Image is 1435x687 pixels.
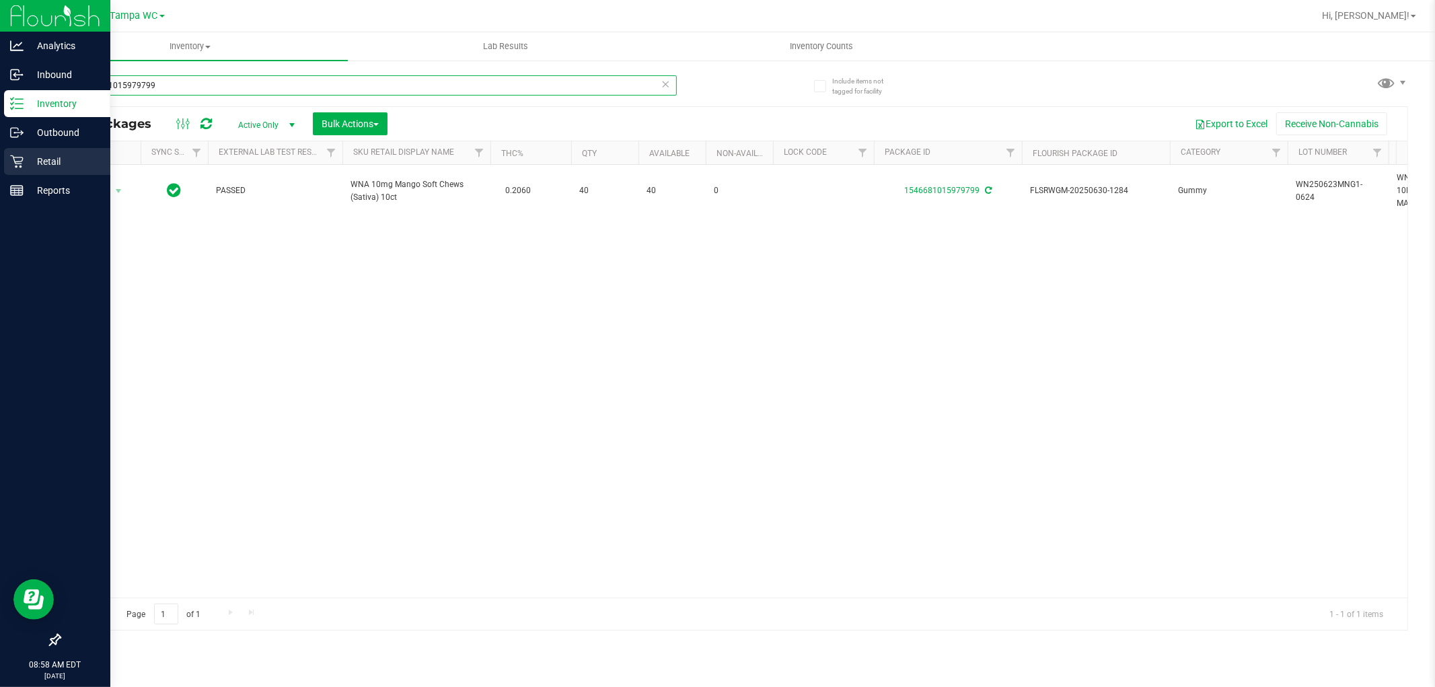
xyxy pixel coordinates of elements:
a: Category [1181,147,1220,157]
span: Inventory [32,40,348,52]
a: Filter [1366,141,1389,164]
p: Inventory [24,96,104,112]
a: External Lab Test Result [219,147,324,157]
a: Lab Results [348,32,663,61]
span: Hi, [PERSON_NAME]! [1322,10,1409,21]
a: Qty [582,149,597,158]
inline-svg: Analytics [10,39,24,52]
p: 08:58 AM EDT [6,659,104,671]
p: [DATE] [6,671,104,681]
a: Filter [186,141,208,164]
a: Inventory [32,32,348,61]
button: Receive Non-Cannabis [1276,112,1387,135]
a: Sync Status [151,147,203,157]
a: 1546681015979799 [904,186,980,195]
span: Include items not tagged for facility [832,76,899,96]
a: Filter [1000,141,1022,164]
a: Sku Retail Display Name [353,147,454,157]
span: FLSRWGM-20250630-1284 [1030,184,1162,197]
span: Clear [661,75,671,93]
p: Analytics [24,38,104,54]
a: Non-Available [716,149,776,158]
span: Sync from Compliance System [983,186,992,195]
input: Search Package ID, Item Name, SKU, Lot or Part Number... [59,75,677,96]
a: Lot Number [1298,147,1347,157]
a: Available [649,149,690,158]
span: 0.2060 [499,181,538,201]
a: Filter [1265,141,1288,164]
inline-svg: Inventory [10,97,24,110]
span: WN250623MNG1-0624 [1296,178,1381,204]
span: Lab Results [465,40,546,52]
a: Filter [468,141,490,164]
span: Tampa WC [110,10,158,22]
button: Export to Excel [1186,112,1276,135]
inline-svg: Reports [10,184,24,197]
span: 40 [647,184,698,197]
button: Bulk Actions [313,112,388,135]
p: Outbound [24,124,104,141]
a: Inventory Counts [663,32,979,61]
iframe: Resource center [13,579,54,620]
a: THC% [501,149,523,158]
span: PASSED [216,184,334,197]
span: WNA 10mg Mango Soft Chews (Sativa) 10ct [351,178,482,204]
a: Lock Code [784,147,827,157]
a: Filter [852,141,874,164]
span: 40 [579,184,630,197]
span: 0 [714,184,765,197]
a: Filter [320,141,342,164]
span: select [110,182,127,201]
span: In Sync [168,181,182,200]
p: Retail [24,153,104,170]
inline-svg: Outbound [10,126,24,139]
span: Page of 1 [115,604,212,624]
span: Inventory Counts [772,40,871,52]
span: Bulk Actions [322,118,379,129]
span: All Packages [70,116,165,131]
a: Flourish Package ID [1033,149,1117,158]
inline-svg: Retail [10,155,24,168]
input: 1 [154,604,178,624]
span: Gummy [1178,184,1280,197]
a: Package ID [885,147,930,157]
p: Inbound [24,67,104,83]
inline-svg: Inbound [10,68,24,81]
p: Reports [24,182,104,198]
span: 1 - 1 of 1 items [1319,604,1394,624]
